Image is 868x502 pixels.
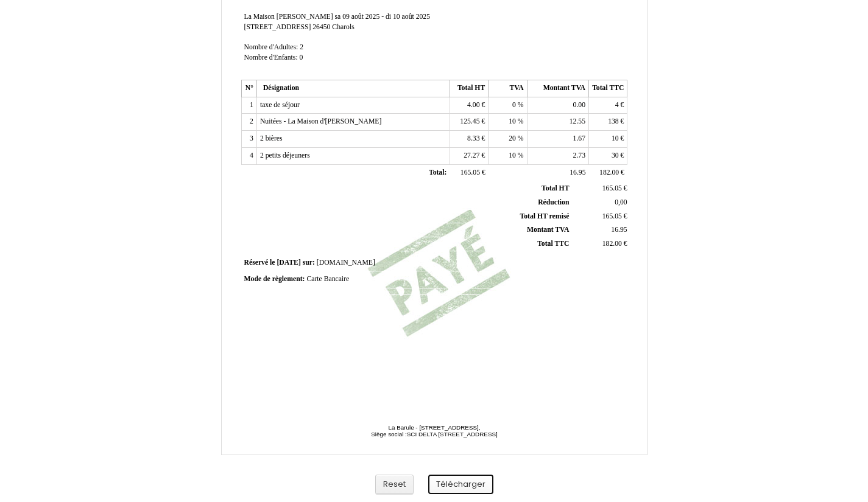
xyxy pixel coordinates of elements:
[538,198,569,206] span: Réduction
[256,80,450,97] th: Désignation
[527,226,569,234] span: Montant TVA
[509,117,516,125] span: 10
[450,97,488,114] td: €
[589,80,627,97] th: Total TTC
[542,184,569,192] span: Total HT
[312,23,330,31] span: 26450
[612,134,619,142] span: 10
[509,134,516,142] span: 20
[450,114,488,131] td: €
[589,114,627,131] td: €
[317,259,375,267] span: [DOMAIN_NAME]
[335,13,430,21] span: sa 09 août 2025 - di 10 août 2025
[489,131,527,148] td: %
[612,152,619,159] span: 30
[589,131,627,148] td: €
[537,240,569,248] span: Total TTC
[489,114,527,131] td: %
[520,212,569,220] span: Total HT remisé
[608,117,619,125] span: 138
[467,134,479,142] span: 8.33
[599,169,619,176] span: 182.00
[573,101,585,109] span: 0.00
[450,80,488,97] th: Total HT
[244,54,298,61] span: Nombre d'Enfants:
[571,237,629,251] td: €
[306,275,349,283] span: Carte Bancaire
[429,169,446,176] span: Total:
[300,43,303,51] span: 2
[571,182,629,195] td: €
[460,117,479,125] span: 125.45
[460,169,480,176] span: 165.05
[602,212,622,220] span: 165.05
[428,475,493,495] button: Télécharger
[589,164,627,181] td: €
[573,134,585,142] span: 1.67
[467,101,479,109] span: 4.00
[611,226,627,234] span: 16.95
[489,97,527,114] td: %
[509,152,516,159] span: 10
[260,117,381,125] span: Nuitées - La Maison d'[PERSON_NAME]
[244,259,275,267] span: Réservé le
[241,80,256,97] th: N°
[615,101,619,109] span: 4
[303,259,315,267] span: sur:
[450,164,488,181] td: €
[244,23,311,31] span: [STREET_ADDRESS]
[464,152,479,159] span: 27.27
[589,97,627,114] td: €
[615,198,627,206] span: 0,00
[244,13,333,21] span: La Maison [PERSON_NAME]
[602,184,622,192] span: 165.05
[300,54,303,61] span: 0
[389,424,481,431] span: La Barule - [STREET_ADDRESS],
[244,275,305,283] span: Mode de règlement:
[260,101,300,109] span: taxe de séjour
[244,43,298,51] span: Nombre d'Adultes:
[570,117,585,125] span: 12.55
[489,147,527,164] td: %
[527,80,588,97] th: Montant TVA
[512,101,516,109] span: 0
[489,80,527,97] th: TVA
[375,475,414,495] button: Reset
[602,240,622,248] span: 182.00
[589,147,627,164] td: €
[260,134,283,142] span: 2 bières
[241,114,256,131] td: 2
[371,431,498,438] span: Siège social :SCI DELTA [STREET_ADDRESS]
[573,152,585,159] span: 2.73
[332,23,354,31] span: Charols
[571,209,629,223] td: €
[277,259,300,267] span: [DATE]
[570,169,585,176] span: 16.95
[241,131,256,148] td: 3
[450,147,488,164] td: €
[241,147,256,164] td: 4
[450,131,488,148] td: €
[241,97,256,114] td: 1
[260,152,310,159] span: 2 petits déjeuners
